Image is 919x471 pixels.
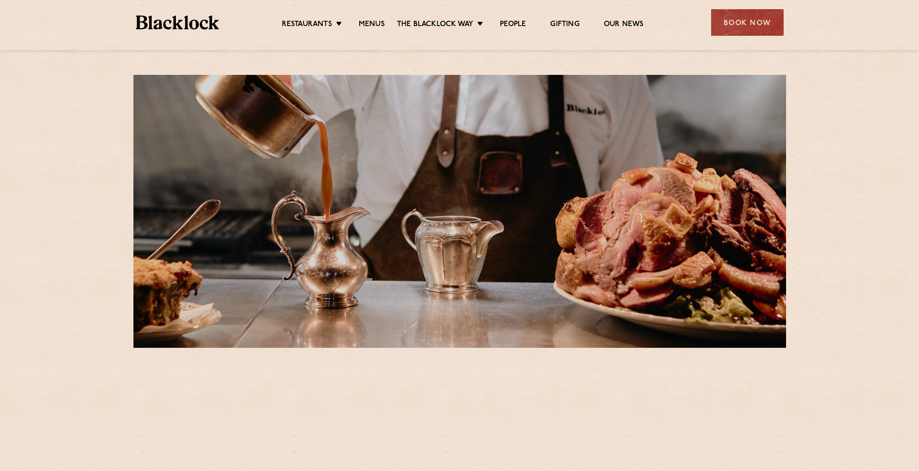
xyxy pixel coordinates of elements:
img: BL_Textured_Logo-footer-cropped.svg [136,15,219,29]
a: Restaurants [282,20,332,30]
a: Gifting [550,20,579,30]
a: The Blacklock Way [397,20,473,30]
div: Book Now [711,9,784,36]
a: Our News [604,20,644,30]
a: People [500,20,526,30]
a: Menus [359,20,385,30]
